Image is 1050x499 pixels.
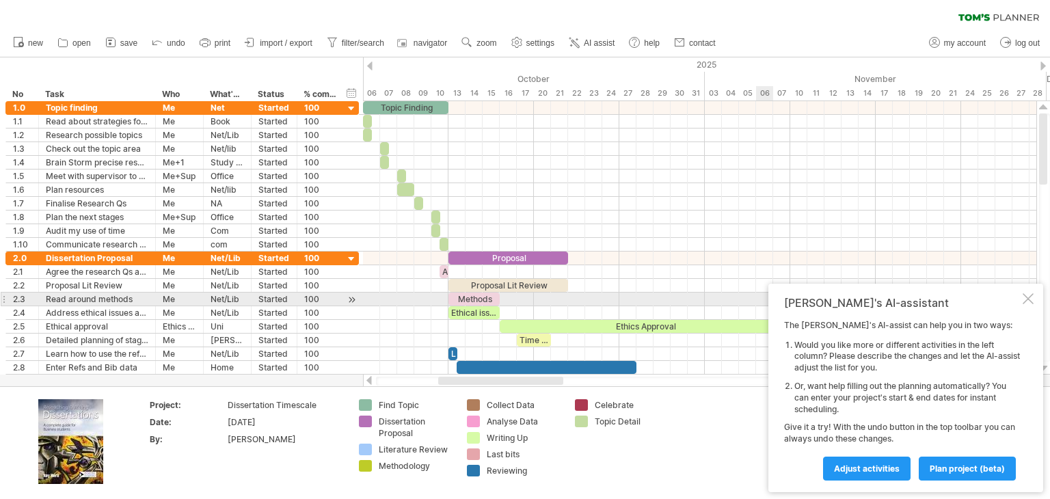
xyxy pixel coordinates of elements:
[876,86,893,100] div: Monday, 17 November 2025
[163,170,196,183] div: Me+Sup
[215,38,230,48] span: print
[944,86,961,100] div: Friday, 21 November 2025
[211,320,244,333] div: Uni
[323,34,388,52] a: filter/search
[487,399,561,411] div: Collect Data
[258,142,290,155] div: Started
[258,129,290,141] div: Started
[995,86,1012,100] div: Wednesday, 26 November 2025
[163,224,196,237] div: Me
[228,416,342,428] div: [DATE]
[102,34,142,52] a: save
[794,340,1020,374] li: Would you like more or different activities in the left column? Please describe the changes and l...
[13,306,31,319] div: 2.4
[211,170,244,183] div: Office
[824,86,842,100] div: Wednesday, 12 November 2025
[395,34,451,52] a: navigator
[414,38,447,48] span: navigator
[526,38,554,48] span: settings
[260,38,312,48] span: import / export
[448,252,568,265] div: Proposal
[196,34,234,52] a: print
[211,183,244,196] div: Net/lib
[163,183,196,196] div: Me
[414,86,431,100] div: Thursday, 9 October 2025
[258,87,289,101] div: Status
[304,211,337,224] div: 100
[163,279,196,292] div: Me
[163,115,196,128] div: Me
[379,399,453,411] div: Find Topic
[13,293,31,306] div: 2.3
[448,86,466,100] div: Monday, 13 October 2025
[722,86,739,100] div: Tuesday, 4 November 2025
[595,399,669,411] div: Celebrate
[688,86,705,100] div: Friday, 31 October 2025
[258,197,290,210] div: Started
[211,101,244,114] div: Net
[46,306,148,319] div: Address ethical issues and prepare ethical statement
[228,433,342,445] div: [PERSON_NAME]
[13,347,31,360] div: 2.7
[304,129,337,141] div: 100
[10,34,47,52] a: new
[379,460,453,472] div: Methodology
[944,38,986,48] span: my account
[150,433,225,445] div: By:
[910,86,927,100] div: Wednesday, 19 November 2025
[46,252,148,265] div: Dissertation Proposal
[46,347,148,360] div: Learn how to use the referencing in Word
[458,34,500,52] a: zoom
[304,306,337,319] div: 100
[13,361,31,374] div: 2.8
[927,86,944,100] div: Thursday, 20 November 2025
[671,34,720,52] a: contact
[644,38,660,48] span: help
[500,320,790,333] div: Ethics Approval
[926,34,990,52] a: my account
[304,347,337,360] div: 100
[13,224,31,237] div: 1.9
[304,334,337,347] div: 100
[584,38,615,48] span: AI assist
[258,279,290,292] div: Started
[483,86,500,100] div: Wednesday, 15 October 2025
[258,265,290,278] div: Started
[487,448,561,460] div: Last bits
[211,115,244,128] div: Book
[163,293,196,306] div: Me
[304,279,337,292] div: 100
[304,183,337,196] div: 100
[241,34,317,52] a: import / export
[163,265,196,278] div: Me
[379,416,453,439] div: Dissertation Proposal
[46,197,148,210] div: Finalise Research Qs
[13,238,31,251] div: 1.10
[13,101,31,114] div: 1.0
[345,293,358,307] div: scroll to activity
[211,224,244,237] div: Com
[211,142,244,155] div: Net/lib
[258,238,290,251] div: Started
[304,170,337,183] div: 100
[930,463,1005,474] span: plan project (beta)
[517,86,534,100] div: Friday, 17 October 2025
[602,86,619,100] div: Friday, 24 October 2025
[163,101,196,114] div: Me
[380,86,397,100] div: Tuesday, 7 October 2025
[46,279,148,292] div: Proposal Lit Review
[705,72,1047,86] div: November 2025
[517,334,551,347] div: Time planning using [PERSON_NAME]'s Planner
[304,320,337,333] div: 100
[565,34,619,52] a: AI assist
[568,86,585,100] div: Wednesday, 22 October 2025
[163,252,196,265] div: Me
[534,86,551,100] div: Monday, 20 October 2025
[228,399,342,411] div: Dissertation Timescale
[997,34,1044,52] a: log out
[304,238,337,251] div: 100
[46,129,148,141] div: Research possible topics
[784,296,1020,310] div: [PERSON_NAME]'s AI-assistant
[342,38,384,48] span: filter/search
[508,34,558,52] a: settings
